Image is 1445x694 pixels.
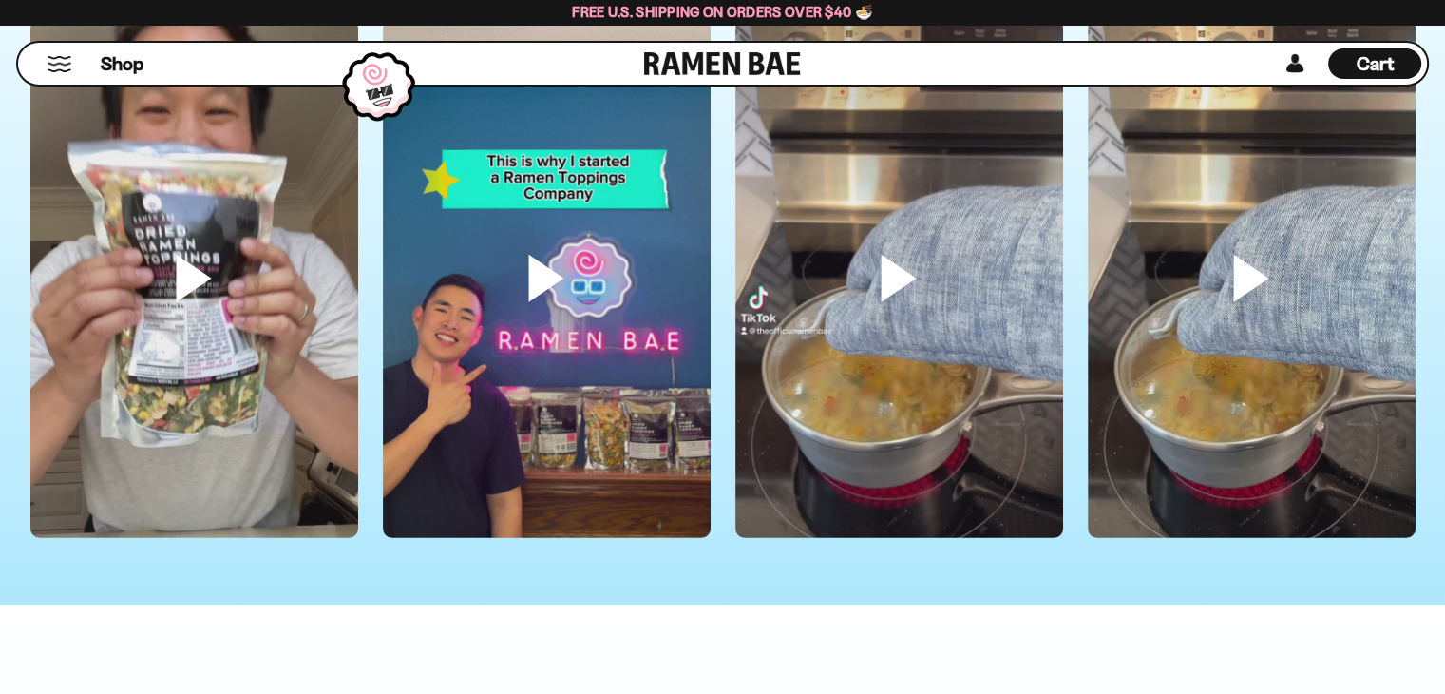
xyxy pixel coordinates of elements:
span: Shop [101,51,143,77]
button: Mobile Menu Trigger [47,56,72,72]
span: Cart [1357,52,1394,75]
a: Shop [101,48,143,79]
div: Cart [1328,43,1421,85]
span: Free U.S. Shipping on Orders over $40 🍜 [572,3,873,21]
